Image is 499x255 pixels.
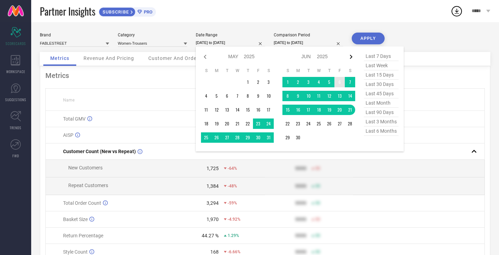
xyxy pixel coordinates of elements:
span: Metrics [50,55,69,61]
td: Mon Jun 30 2025 [293,132,303,143]
td: Thu Jun 19 2025 [324,105,334,115]
td: Tue May 13 2025 [222,105,232,115]
div: Open download list [450,5,463,17]
span: Customer Count (New vs Repeat) [63,149,136,154]
span: 1.29% [228,233,239,238]
span: last week [364,61,399,70]
a: SUBSCRIBEPRO [99,6,156,17]
td: Mon May 19 2025 [211,118,222,129]
div: Previous month [201,53,209,61]
span: Partner Insights [40,4,95,18]
div: Brand [40,33,109,37]
td: Sat May 03 2025 [263,77,274,87]
td: Fri Jun 20 2025 [334,105,345,115]
div: 9999 [295,183,306,189]
span: -6.66% [228,249,240,254]
td: Fri Jun 06 2025 [334,77,345,87]
span: 50 [315,217,320,222]
span: 50 [315,201,320,205]
div: 168 [210,249,219,255]
div: Comparison Period [274,33,343,37]
span: -64% [228,166,237,171]
span: last 45 days [364,89,399,98]
span: -59% [228,201,237,205]
span: 50 [315,166,320,171]
span: last 30 days [364,80,399,89]
td: Thu May 15 2025 [243,105,253,115]
span: SUBSCRIBE [99,9,131,15]
td: Wed Jun 18 2025 [314,105,324,115]
td: Tue May 06 2025 [222,91,232,101]
td: Tue Jun 10 2025 [303,91,314,101]
span: SUGGESTIONS [5,97,26,102]
td: Wed Jun 04 2025 [314,77,324,87]
td: Sat May 24 2025 [263,118,274,129]
span: 50 [315,233,320,238]
th: Sunday [201,68,211,73]
span: -48% [228,184,237,188]
td: Fri May 23 2025 [253,118,263,129]
td: Thu Jun 12 2025 [324,91,334,101]
span: AISP [63,132,73,138]
th: Friday [334,68,345,73]
div: 9999 [295,166,306,171]
td: Mon May 26 2025 [211,132,222,143]
span: Name [63,98,75,103]
span: WORKSPACE [6,69,25,74]
td: Sun May 11 2025 [201,105,211,115]
th: Wednesday [314,68,324,73]
th: Monday [211,68,222,73]
th: Thursday [243,68,253,73]
td: Thu May 08 2025 [243,91,253,101]
td: Sun Jun 08 2025 [282,91,293,101]
td: Thu Jun 05 2025 [324,77,334,87]
td: Wed Jun 11 2025 [314,91,324,101]
div: 9999 [295,233,306,238]
th: Tuesday [303,68,314,73]
td: Tue Jun 17 2025 [303,105,314,115]
span: last 6 months [364,126,399,136]
td: Thu Jun 26 2025 [324,118,334,129]
div: 9999 [295,249,306,255]
div: Next month [347,53,355,61]
span: -4.92% [228,217,240,222]
td: Fri May 02 2025 [253,77,263,87]
span: last 3 months [364,117,399,126]
span: last month [364,98,399,108]
span: FWD [12,153,19,158]
td: Tue May 20 2025 [222,118,232,129]
div: 9999 [295,200,306,206]
td: Tue Jun 24 2025 [303,118,314,129]
td: Mon May 12 2025 [211,105,222,115]
span: Return Percentage [63,233,103,238]
span: Total GMV [63,116,86,122]
span: TRENDS [10,125,21,130]
td: Fri May 30 2025 [253,132,263,143]
span: 50 [315,249,320,254]
td: Sun May 18 2025 [201,118,211,129]
th: Tuesday [222,68,232,73]
td: Sat May 31 2025 [263,132,274,143]
div: 1,384 [207,183,219,189]
button: APPLY [352,33,385,44]
td: Wed Jun 25 2025 [314,118,324,129]
th: Saturday [263,68,274,73]
td: Tue Jun 03 2025 [303,77,314,87]
td: Wed May 14 2025 [232,105,243,115]
span: last 7 days [364,52,399,61]
td: Mon Jun 23 2025 [293,118,303,129]
div: Date Range [196,33,265,37]
td: Fri May 09 2025 [253,91,263,101]
span: 50 [315,184,320,188]
td: Sat Jun 21 2025 [345,105,355,115]
td: Sat Jun 07 2025 [345,77,355,87]
th: Thursday [324,68,334,73]
td: Sun Jun 29 2025 [282,132,293,143]
th: Friday [253,68,263,73]
td: Thu May 29 2025 [243,132,253,143]
td: Tue May 27 2025 [222,132,232,143]
div: Metrics [45,71,485,80]
td: Sat May 17 2025 [263,105,274,115]
span: Repeat Customers [68,183,108,188]
span: last 90 days [364,108,399,117]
